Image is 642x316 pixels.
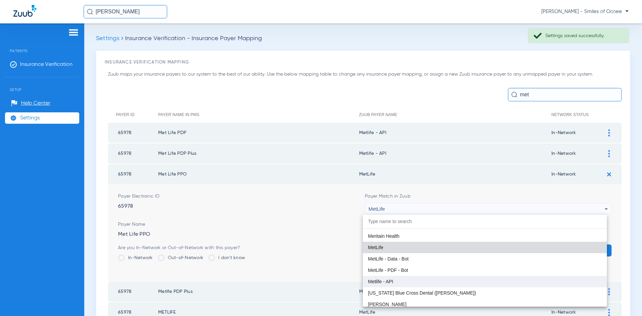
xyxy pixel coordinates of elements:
span: Metlife - API [368,279,393,284]
span: [US_STATE] Blue Cross Dental ([PERSON_NAME]) [368,291,476,295]
span: MetLife [368,245,384,250]
span: Meritain Health [368,234,400,238]
iframe: Chat Widget [609,284,642,316]
span: [PERSON_NAME] [368,302,407,307]
div: Settings saved successfully. [545,32,623,39]
span: MetLife - Data - Bot [368,256,409,261]
span: MetLife - PDF - Bot [368,268,408,273]
input: dropdown search [363,215,607,228]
